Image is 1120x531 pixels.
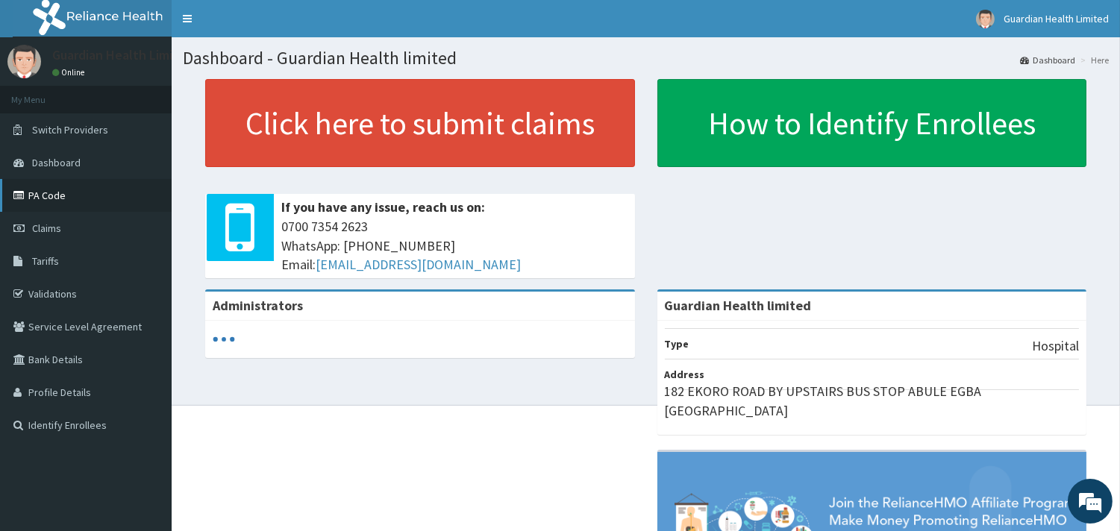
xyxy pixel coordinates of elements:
[213,297,303,314] b: Administrators
[32,254,59,268] span: Tariffs
[213,328,235,351] svg: audio-loading
[1004,12,1109,25] span: Guardian Health Limited
[52,48,193,62] p: Guardian Health Limited
[183,48,1109,68] h1: Dashboard - Guardian Health limited
[976,10,995,28] img: User Image
[32,123,108,136] span: Switch Providers
[665,337,689,351] b: Type
[32,221,61,235] span: Claims
[665,382,1080,420] p: 182 EKORO ROAD BY UPSTAIRS BUS STOP ABULE EGBA [GEOGRAPHIC_DATA]
[665,297,812,314] strong: Guardian Health limited
[316,256,521,273] a: [EMAIL_ADDRESS][DOMAIN_NAME]
[657,79,1087,167] a: How to Identify Enrollees
[32,156,81,169] span: Dashboard
[205,79,635,167] a: Click here to submit claims
[7,45,41,78] img: User Image
[281,217,628,274] span: 0700 7354 2623 WhatsApp: [PHONE_NUMBER] Email:
[1020,54,1075,66] a: Dashboard
[281,198,485,216] b: If you have any issue, reach us on:
[52,67,88,78] a: Online
[1077,54,1109,66] li: Here
[1032,336,1079,356] p: Hospital
[665,368,705,381] b: Address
